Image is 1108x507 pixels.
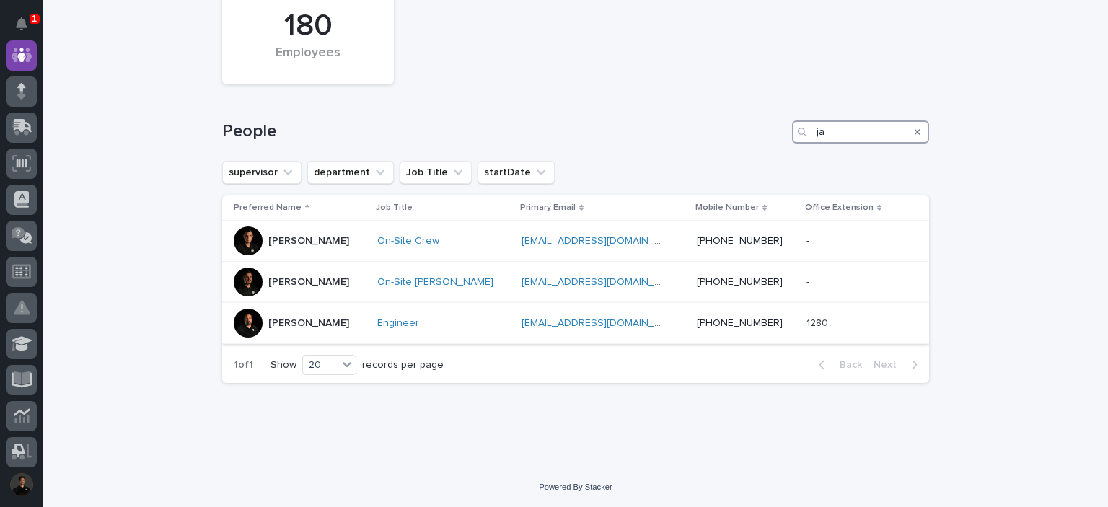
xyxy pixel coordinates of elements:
[271,359,296,371] p: Show
[222,348,265,383] p: 1 of 1
[792,120,929,144] input: Search
[377,276,493,288] a: On-Site [PERSON_NAME]
[697,318,783,328] a: [PHONE_NUMBER]
[806,273,812,288] p: -
[520,200,576,216] p: Primary Email
[377,317,419,330] a: Engineer
[806,232,812,247] p: -
[32,14,37,24] p: 1
[222,303,929,344] tr: [PERSON_NAME]Engineer [EMAIL_ADDRESS][DOMAIN_NAME] [PHONE_NUMBER]12801280
[697,277,783,287] a: [PHONE_NUMBER]
[805,200,874,216] p: Office Extension
[268,235,349,247] p: [PERSON_NAME]
[478,161,555,184] button: startDate
[362,359,444,371] p: records per page
[539,482,612,491] a: Powered By Stacker
[868,358,929,371] button: Next
[222,121,786,142] h1: People
[268,276,349,288] p: [PERSON_NAME]
[268,317,349,330] p: [PERSON_NAME]
[522,236,685,246] a: [EMAIL_ADDRESS][DOMAIN_NAME]
[247,8,369,44] div: 180
[307,161,394,184] button: department
[377,235,439,247] a: On-Site Crew
[247,45,369,76] div: Employees
[303,358,338,373] div: 20
[6,9,37,39] button: Notifications
[806,314,831,330] p: 1280
[234,200,302,216] p: Preferred Name
[695,200,759,216] p: Mobile Number
[697,236,783,246] a: [PHONE_NUMBER]
[18,17,37,40] div: Notifications1
[522,318,685,328] a: [EMAIL_ADDRESS][DOMAIN_NAME]
[222,161,302,184] button: supervisor
[874,360,905,370] span: Next
[376,200,413,216] p: Job Title
[400,161,472,184] button: Job Title
[222,262,929,303] tr: [PERSON_NAME]On-Site [PERSON_NAME] [EMAIL_ADDRESS][DOMAIN_NAME] [PHONE_NUMBER]--
[222,221,929,262] tr: [PERSON_NAME]On-Site Crew [EMAIL_ADDRESS][DOMAIN_NAME] [PHONE_NUMBER]--
[6,469,37,500] button: users-avatar
[831,360,862,370] span: Back
[807,358,868,371] button: Back
[522,277,685,287] a: [EMAIL_ADDRESS][DOMAIN_NAME]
